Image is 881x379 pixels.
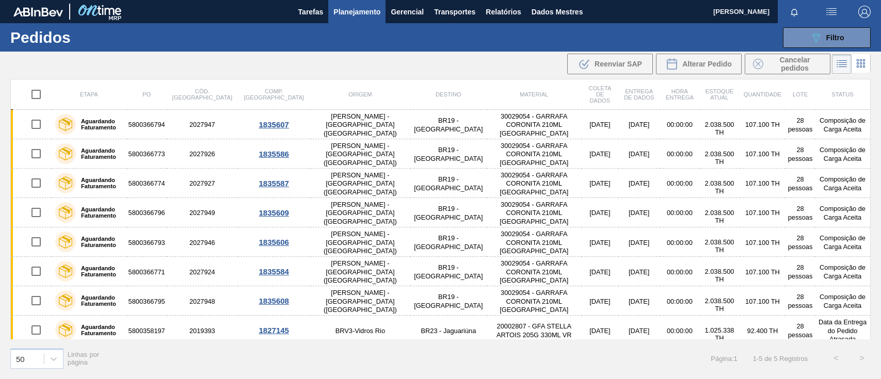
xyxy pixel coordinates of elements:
font: [PERSON_NAME] [713,8,770,15]
font: Lote [793,91,808,97]
font: 30029054 - GARRAFA CORONITA 210ML [GEOGRAPHIC_DATA] [500,289,568,314]
font: 2.038.500 TH [704,268,734,283]
font: Aguardando Faturamento [81,324,116,336]
font: [DATE] [589,327,610,335]
a: Aguardando Faturamento58003667962027949[PERSON_NAME] - [GEOGRAPHIC_DATA] ([GEOGRAPHIC_DATA])BR19 ... [11,198,871,227]
font: Relatórios [486,8,521,16]
a: Aguardando Faturamento58003581972019393BRV3-Vidros RioBR23 - Jaguariúna20002807 - GFA STELLA ARTO... [11,316,871,345]
font: [DATE] [629,209,649,217]
font: 2027927 [189,180,215,188]
font: Composição de Carga Aceita [820,205,866,221]
font: [DATE] [629,268,649,276]
font: 28 pessoas [788,117,813,133]
div: Visão em Cards [852,54,871,74]
font: [PERSON_NAME] - [GEOGRAPHIC_DATA] ([GEOGRAPHIC_DATA]) [324,112,397,137]
font: 00:00:00 [667,180,693,188]
div: Reenviar SAP [567,54,653,74]
font: Composição de Carga Aceita [820,146,866,162]
font: [PERSON_NAME] - [GEOGRAPHIC_DATA] ([GEOGRAPHIC_DATA]) [324,289,397,314]
font: [DATE] [589,239,610,246]
font: 5 [774,355,777,362]
a: Aguardando Faturamento58003667952027948[PERSON_NAME] - [GEOGRAPHIC_DATA] ([GEOGRAPHIC_DATA])BR19 ... [11,286,871,316]
font: Composição de Carga Aceita [820,234,866,251]
font: de [764,355,772,362]
font: 00:00:00 [667,298,693,305]
font: [PERSON_NAME] - [GEOGRAPHIC_DATA] ([GEOGRAPHIC_DATA]) [324,142,397,167]
font: Estoque atual [706,88,734,101]
font: [DATE] [589,298,610,305]
font: Linhas por página [68,351,100,366]
button: < [823,345,849,371]
font: [DATE] [629,150,649,158]
font: 1835607 [259,120,289,129]
font: 00:00:00 [667,150,693,158]
font: BR19 - [GEOGRAPHIC_DATA] [414,117,483,133]
font: 107.100 TH [745,121,780,128]
font: 2027924 [189,268,215,276]
font: Aguardando Faturamento [81,236,116,248]
font: [PERSON_NAME] - [GEOGRAPHIC_DATA] ([GEOGRAPHIC_DATA]) [324,171,397,196]
font: 28 pessoas [788,263,813,280]
font: 20002807 - GFA STELLA ARTOIS 205G 330ML VR [496,322,572,339]
font: 28 pessoas [788,234,813,251]
font: BR19 - [GEOGRAPHIC_DATA] [414,234,483,251]
a: Aguardando Faturamento58003667942027947[PERSON_NAME] - [GEOGRAPHIC_DATA] ([GEOGRAPHIC_DATA])BR19 ... [11,110,871,139]
font: Composição de Carga Aceita [820,293,866,309]
font: 2.038.500 TH [704,238,734,254]
font: Cód. [GEOGRAPHIC_DATA] [172,88,232,101]
font: 5800366771 [129,268,165,276]
font: Alterar Pedido [682,60,732,68]
font: 30029054 - GARRAFA CORONITA 210ML [GEOGRAPHIC_DATA] [500,201,568,225]
font: [DATE] [629,327,649,335]
font: 2027948 [189,298,215,305]
font: Comp. [GEOGRAPHIC_DATA] [244,88,304,101]
font: 5800366774 [129,180,165,188]
font: 1827145 [259,326,289,335]
font: 28 pessoas [788,322,813,339]
font: Composição de Carga Aceita [820,175,866,192]
font: Destino [436,91,461,97]
font: BRV3-Vidros Rio [335,327,385,335]
font: 107.100 TH [745,239,780,246]
font: Página [711,355,731,362]
font: [PERSON_NAME] - [GEOGRAPHIC_DATA] ([GEOGRAPHIC_DATA]) [324,201,397,225]
font: 1835606 [259,238,289,246]
font: 28 pessoas [788,146,813,162]
font: 2019393 [189,327,215,335]
font: [DATE] [589,150,610,158]
button: Cancelar pedidos [745,54,830,74]
font: BR19 - [GEOGRAPHIC_DATA] [414,293,483,309]
font: Transportes [434,8,475,16]
font: 2.038.500 TH [704,209,734,224]
font: - [757,355,759,362]
font: Reenviar SAP [595,60,642,68]
font: 30029054 - GARRAFA CORONITA 210ML [GEOGRAPHIC_DATA] [500,171,568,196]
font: [DATE] [629,121,649,128]
font: [DATE] [589,180,610,188]
font: : [732,355,734,362]
font: 5800366793 [129,239,165,246]
font: 1.025.338 TH [704,326,734,342]
font: 2027947 [189,121,215,128]
font: 00:00:00 [667,239,693,246]
font: Origem [348,91,372,97]
font: [DATE] [589,268,610,276]
font: > [859,354,864,362]
font: [PERSON_NAME] - [GEOGRAPHIC_DATA] ([GEOGRAPHIC_DATA]) [324,259,397,284]
font: Composição de Carga Aceita [820,263,866,280]
font: 2027946 [189,239,215,246]
font: 00:00:00 [667,327,693,335]
button: Alterar Pedido [656,54,742,74]
font: BR19 - [GEOGRAPHIC_DATA] [414,146,483,162]
font: 2.038.500 TH [704,121,734,136]
font: 5800366773 [129,150,165,158]
button: Notificações [778,5,811,19]
font: 107.100 TH [745,180,780,188]
font: 00:00:00 [667,209,693,217]
div: Cancelar Pedidos em Massa [745,54,830,74]
font: BR19 - [GEOGRAPHIC_DATA] [414,263,483,280]
font: [DATE] [629,180,649,188]
font: 28 pessoas [788,175,813,192]
img: Sair [858,6,871,18]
